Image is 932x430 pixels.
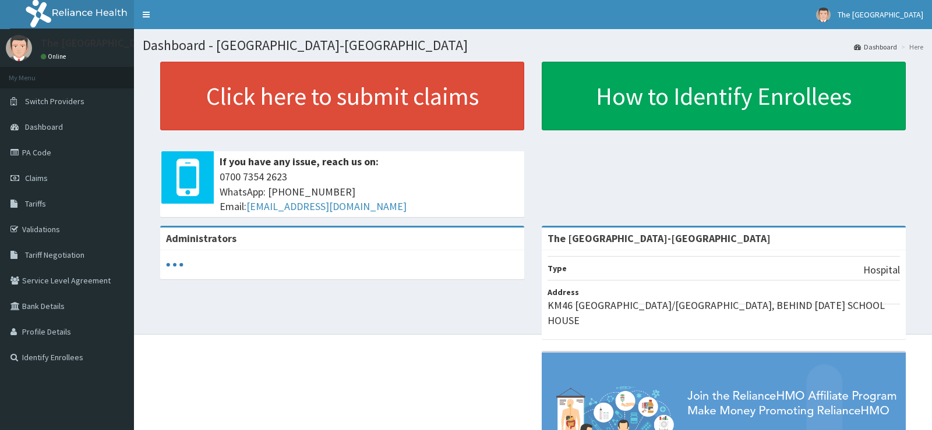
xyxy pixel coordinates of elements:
span: Tariffs [25,198,46,209]
svg: audio-loading [166,256,183,273]
b: Type [548,263,567,273]
a: Dashboard [854,42,897,52]
span: 0700 7354 2623 WhatsApp: [PHONE_NUMBER] Email: [220,169,518,214]
p: The [GEOGRAPHIC_DATA] [41,38,157,48]
img: User Image [6,35,32,61]
img: User Image [816,8,831,22]
p: Hospital [863,262,900,278]
strong: The [GEOGRAPHIC_DATA]-[GEOGRAPHIC_DATA] [548,232,771,245]
a: Online [41,52,69,61]
span: Dashboard [25,122,63,132]
b: Administrators [166,232,236,245]
span: Switch Providers [25,96,84,106]
b: Address [548,287,579,297]
a: Click here to submit claims [160,62,524,130]
h1: Dashboard - [GEOGRAPHIC_DATA]-[GEOGRAPHIC_DATA] [143,38,923,53]
p: KM46 [GEOGRAPHIC_DATA]/[GEOGRAPHIC_DATA], BEHIND [DATE] SCHOOL HOUSE [548,298,900,328]
span: The [GEOGRAPHIC_DATA] [838,9,923,20]
li: Here [898,42,923,52]
a: [EMAIL_ADDRESS][DOMAIN_NAME] [246,200,407,213]
span: Tariff Negotiation [25,250,84,260]
a: How to Identify Enrollees [542,62,906,130]
b: If you have any issue, reach us on: [220,155,379,168]
span: Claims [25,173,48,183]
